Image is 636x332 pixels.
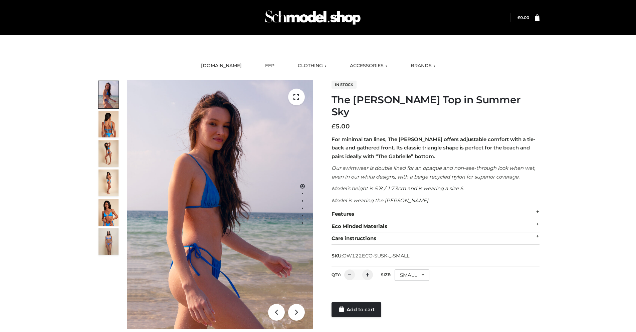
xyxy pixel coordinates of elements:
[381,272,391,277] label: Size:
[345,59,392,73] a: ACCESSORIES
[293,59,332,73] a: CLOTHING
[332,123,350,130] bdi: 5.00
[332,232,540,245] div: Care instructions
[395,269,429,281] div: SMALL
[332,81,357,89] span: In stock
[332,302,381,317] a: Add to cart
[332,272,341,277] label: QTY:
[98,228,119,255] img: SSVC.jpg
[196,59,247,73] a: [DOMAIN_NAME]
[260,59,279,73] a: FFP
[98,81,119,108] img: 1.Alex-top_SS-1_4464b1e7-c2c9-4e4b-a62c-58381cd673c0-1.jpg
[332,220,540,233] div: Eco Minded Materials
[343,253,409,259] span: OW122ECO-SUSK-_-SMALL
[332,197,428,204] em: Model is wearing the [PERSON_NAME]
[517,15,520,20] span: £
[332,208,540,220] div: Features
[332,252,410,260] span: SKU:
[332,94,540,118] h1: The [PERSON_NAME] Top in Summer Sky
[332,185,464,192] em: Model’s height is 5’8 / 173cm and is wearing a size S.
[98,140,119,167] img: 4.Alex-top_CN-1-1-2.jpg
[332,136,536,159] strong: For minimal tan lines, The [PERSON_NAME] offers adjustable comfort with a tie-back and gathered f...
[517,15,529,20] bdi: 0.00
[98,199,119,226] img: 2.Alex-top_CN-1-1-2.jpg
[127,80,313,329] img: 1.Alex-top_SS-1_4464b1e7-c2c9-4e4b-a62c-58381cd673c0 (1)
[332,165,535,180] em: Our swimwear is double lined for an opaque and non-see-through look when wet, even in our white d...
[263,4,363,31] img: Schmodel Admin 964
[98,170,119,196] img: 3.Alex-top_CN-1-1-2.jpg
[517,15,529,20] a: £0.00
[98,111,119,137] img: 5.Alex-top_CN-1-1_1-1.jpg
[332,123,336,130] span: £
[406,59,440,73] a: BRANDS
